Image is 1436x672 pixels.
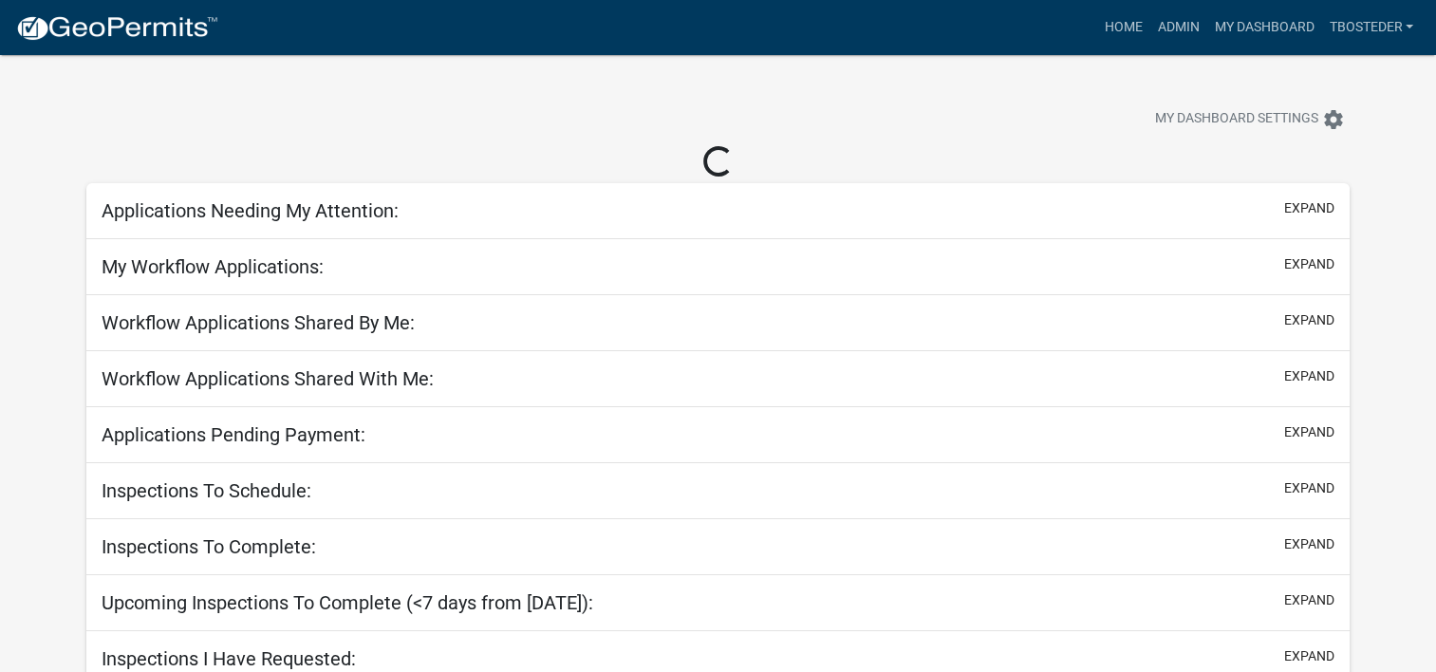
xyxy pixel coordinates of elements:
button: expand [1284,254,1334,274]
button: expand [1284,478,1334,498]
h5: Upcoming Inspections To Complete (<7 days from [DATE]): [102,591,593,614]
button: expand [1284,590,1334,610]
button: expand [1284,534,1334,554]
button: expand [1284,366,1334,386]
button: expand [1284,198,1334,218]
a: tbosteder [1321,9,1421,46]
button: expand [1284,646,1334,666]
h5: Inspections To Complete: [102,535,316,558]
h5: Inspections I Have Requested: [102,647,356,670]
span: My Dashboard Settings [1155,108,1318,131]
h5: Workflow Applications Shared With Me: [102,367,434,390]
h5: Applications Needing My Attention: [102,199,399,222]
button: expand [1284,422,1334,442]
a: My Dashboard [1206,9,1321,46]
button: My Dashboard Settingssettings [1140,101,1360,138]
h5: My Workflow Applications: [102,255,324,278]
a: Admin [1149,9,1206,46]
h5: Workflow Applications Shared By Me: [102,311,415,334]
a: Home [1096,9,1149,46]
i: settings [1322,108,1345,131]
button: expand [1284,310,1334,330]
h5: Inspections To Schedule: [102,479,311,502]
h5: Applications Pending Payment: [102,423,365,446]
